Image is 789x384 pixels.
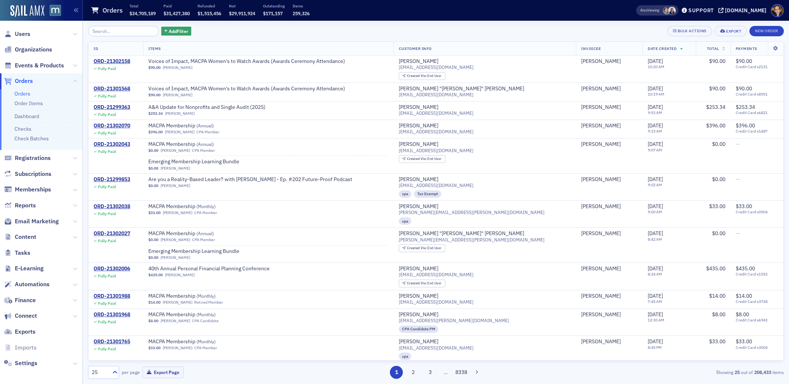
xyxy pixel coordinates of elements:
[148,255,158,260] span: $0.00
[194,210,217,215] div: CPA Member
[4,344,37,352] a: Imports
[581,104,637,111] span: Linda Gardner
[581,141,637,148] span: Alex Ng
[15,30,30,38] span: Users
[399,311,438,318] a: [PERSON_NAME]
[581,141,621,148] a: [PERSON_NAME]
[148,248,242,255] a: Emerging Membership Learning Bundle
[4,154,51,162] a: Registrations
[640,8,659,13] span: Viewing
[94,141,130,148] div: ORD-21302043
[581,203,637,210] span: Dwayne McKinley
[148,86,345,92] a: Voices of Impact, MACPA Women's to Watch Awards (Awards Ceremony Attendance)
[581,176,637,183] span: Sally Shaw
[165,130,195,134] a: [PERSON_NAME]
[94,311,130,318] a: ORD-21301968
[94,123,130,129] a: ORD-21302070
[15,296,36,304] span: Finance
[581,230,621,237] div: [PERSON_NAME]
[736,122,755,129] span: $396.00
[129,3,156,9] p: Total
[98,211,116,216] div: Fully Paid
[4,46,52,54] a: Organizations
[161,183,190,188] a: [PERSON_NAME]
[399,338,438,345] a: [PERSON_NAME]
[399,237,544,243] span: [PERSON_NAME][EMAIL_ADDRESS][PERSON_NAME][DOMAIN_NAME]
[399,176,438,183] a: [PERSON_NAME]
[148,293,242,300] a: MACPA Membership (Monthly)
[736,85,752,92] span: $90.00
[293,10,310,16] span: 259,326
[399,86,524,92] a: [PERSON_NAME] "[PERSON_NAME]" [PERSON_NAME]
[148,338,242,345] span: MACPA Membership
[15,359,37,367] span: Settings
[407,246,428,250] span: Created Via :
[4,61,64,70] a: Events & Products
[648,85,663,92] span: [DATE]
[399,92,473,97] span: [EMAIL_ADDRESS][DOMAIN_NAME]
[196,311,216,317] span: ( Monthly )
[399,293,438,300] a: [PERSON_NAME]
[581,58,637,65] span: Steven Graber
[148,210,161,215] span: $33.00
[165,111,195,116] a: [PERSON_NAME]
[648,230,663,237] span: [DATE]
[196,130,219,134] div: CPA Member
[229,3,255,9] p: Net
[736,141,740,147] span: —
[148,104,266,111] a: A&A Update for Nonprofits and Single Audit (2025)
[736,46,757,51] span: Payments
[14,100,43,107] a: Order Items
[581,230,637,237] span: Steve DeNoon
[4,77,33,85] a: Orders
[196,203,216,209] span: ( Monthly )
[648,147,662,153] time: 9:07 AM
[142,367,183,378] button: Export Page
[648,58,663,64] span: [DATE]
[148,338,242,345] a: MACPA Membership (Monthly)
[399,155,445,163] div: Created Via: End User
[736,129,778,134] span: Credit Card x1487
[192,237,215,242] div: CPA Member
[15,280,50,288] span: Automations
[122,369,140,375] label: per page
[148,111,163,116] span: $253.34
[4,296,36,304] a: Finance
[399,266,438,272] div: [PERSON_NAME]
[648,46,677,51] span: Date Created
[148,311,242,318] a: MACPA Membership (Monthly)
[736,104,755,110] span: $253.34
[424,366,436,379] button: 3
[648,265,663,272] span: [DATE]
[581,203,621,210] div: [PERSON_NAME]
[161,166,190,171] a: [PERSON_NAME]
[715,26,747,36] button: Export
[4,233,36,241] a: Content
[44,5,61,17] a: View Homepage
[196,230,214,236] span: ( Annual )
[736,176,740,183] span: —
[148,141,242,148] span: MACPA Membership
[736,230,740,237] span: —
[706,122,725,129] span: $396.00
[407,366,420,379] button: 2
[148,166,158,171] span: $0.00
[648,209,662,214] time: 9:00 AM
[15,46,52,54] span: Organizations
[648,91,664,97] time: 10:19 AM
[399,141,438,148] a: [PERSON_NAME]
[163,3,190,9] p: Paid
[148,203,242,210] a: MACPA Membership (Monthly)
[148,176,352,183] a: Are you a Reality-Based Leader? with [PERSON_NAME] - Ep. #202 Future-Proof Podcast
[10,5,44,17] a: SailAMX
[161,148,190,153] a: [PERSON_NAME]
[399,148,473,153] span: [EMAIL_ADDRESS][DOMAIN_NAME]
[196,123,214,128] span: ( Annual )
[712,176,725,183] span: $0.00
[94,104,130,111] a: ORD-21299363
